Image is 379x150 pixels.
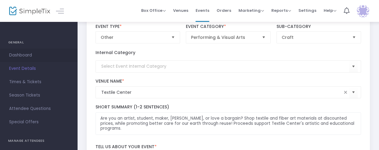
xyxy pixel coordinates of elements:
[217,3,231,18] span: Orders
[186,24,270,29] label: Event Category
[259,32,268,43] button: Select
[282,34,347,40] span: Craft
[173,3,188,18] span: Venues
[342,89,349,96] span: clear
[9,105,68,113] span: Attendee Questions
[96,104,169,110] span: Short Summary (1-2 Sentences)
[8,36,69,49] h4: GENERAL
[298,3,316,18] span: Settings
[101,34,166,40] span: Other
[141,8,166,13] span: Box Office
[96,79,361,84] label: Venue Name
[9,78,68,86] span: Times & Tickets
[276,24,361,29] label: Sub-Category
[96,24,180,29] label: Event Type
[9,65,68,73] span: Event Details
[238,8,264,13] span: Marketing
[349,86,358,99] button: Select
[271,8,291,13] span: Reports
[101,89,342,96] input: Select Venue
[101,63,349,70] input: Select Event Internal Category
[8,135,69,147] h4: MANAGE ATTENDEES
[96,49,135,56] label: Internal Category
[350,32,358,43] button: Select
[191,34,257,40] span: Performing & Visual Arts
[169,32,177,43] button: Select
[196,3,209,18] span: Events
[9,118,68,126] span: Special Offers
[349,60,358,73] button: Select
[9,51,68,59] span: Dashboard
[9,91,68,99] span: Season Tickets
[324,8,336,13] span: Help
